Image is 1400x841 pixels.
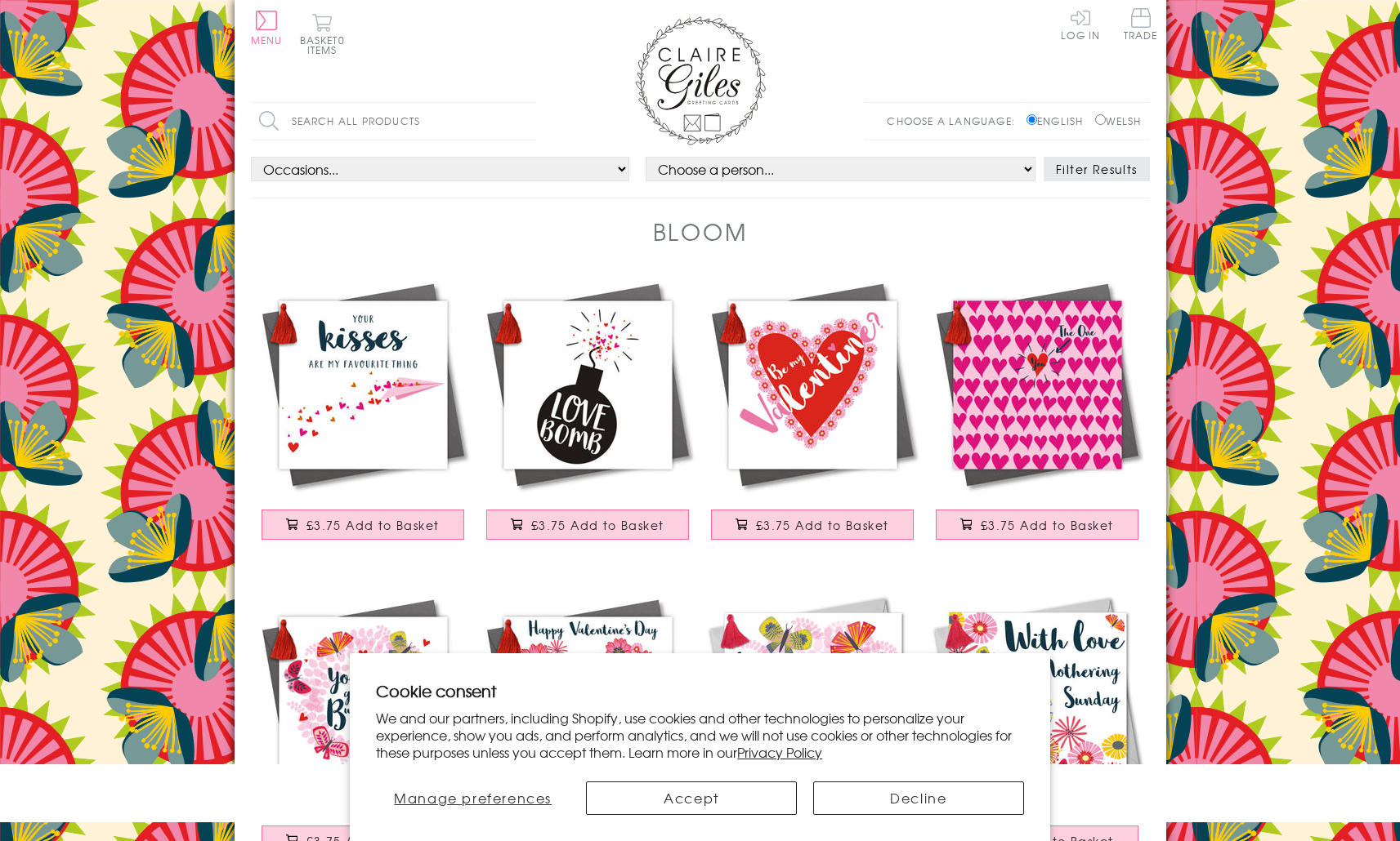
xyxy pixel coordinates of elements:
button: £3.75 Add to Basket [262,509,464,540]
span: £3.75 Add to Basket [306,517,440,533]
h2: Cookie consent [376,679,1024,702]
img: Valentine's Day Card, Paper Plane Kisses, Embellished with a colourful tassel [251,273,476,497]
span: Menu [251,33,283,47]
img: Valentine's Day Card, Hearts Background, Embellished with a colourful tassel [925,273,1150,497]
img: Valentine's Day Card, Wife, Big Heart, Embellished with a colourful tassel [476,589,700,813]
img: Mother's Day Card, Tumbling Flowers, Mothering Sunday, Embellished with a tassel [925,589,1150,813]
a: Trade [1124,8,1158,43]
label: Welsh [1095,113,1142,128]
img: Valentine's Day Card, Heart with Flowers, Embellished with a colourful tassel [700,273,925,497]
span: £3.75 Add to Basket [531,517,664,533]
input: Search [521,103,537,140]
h1: Bloom [653,215,748,248]
input: Search all products [251,103,537,140]
input: Welsh [1095,114,1106,125]
img: Claire Giles Greetings Cards [635,16,766,145]
span: Trade [1124,8,1158,40]
button: £3.75 Add to Basket [936,509,1138,540]
img: Mother's Day Card, Butterfly Wreath, Mummy, Embellished with a colourful tassel [700,589,925,813]
button: Manage preferences [376,781,570,815]
button: Decline [813,781,1024,815]
button: Basket0 items [300,13,345,55]
span: £3.75 Add to Basket [981,517,1114,533]
button: Filter Results [1044,157,1150,181]
button: £3.75 Add to Basket [486,509,689,540]
span: 0 items [307,33,345,57]
span: £3.75 Add to Basket [756,517,889,533]
a: Valentine's Day Card, Heart with Flowers, Embellished with a colourful tassel £3.75 Add to Basket [700,273,925,556]
button: £3.75 Add to Basket [711,509,914,540]
p: We and our partners, including Shopify, use cookies and other technologies to personalize your ex... [376,710,1024,760]
img: Valentine's Day Card, Bomb, Love Bomb, Embellished with a colourful tassel [476,273,700,497]
a: Valentine's Day Card, Bomb, Love Bomb, Embellished with a colourful tassel £3.75 Add to Basket [476,273,700,556]
a: Valentine's Day Card, Paper Plane Kisses, Embellished with a colourful tassel £3.75 Add to Basket [251,273,476,556]
label: English [1027,113,1091,128]
a: Privacy Policy [737,742,822,762]
span: Manage preferences [394,788,552,808]
a: Log In [1061,8,1100,40]
p: Choose a language: [887,113,1023,128]
input: English [1027,114,1037,125]
button: Menu [251,11,283,45]
a: Valentine's Day Card, Hearts Background, Embellished with a colourful tassel £3.75 Add to Basket [925,273,1150,556]
img: Valentine's Day Card, Butterfly Wreath, Embellished with a colourful tassel [251,589,476,813]
button: Accept [586,781,797,815]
